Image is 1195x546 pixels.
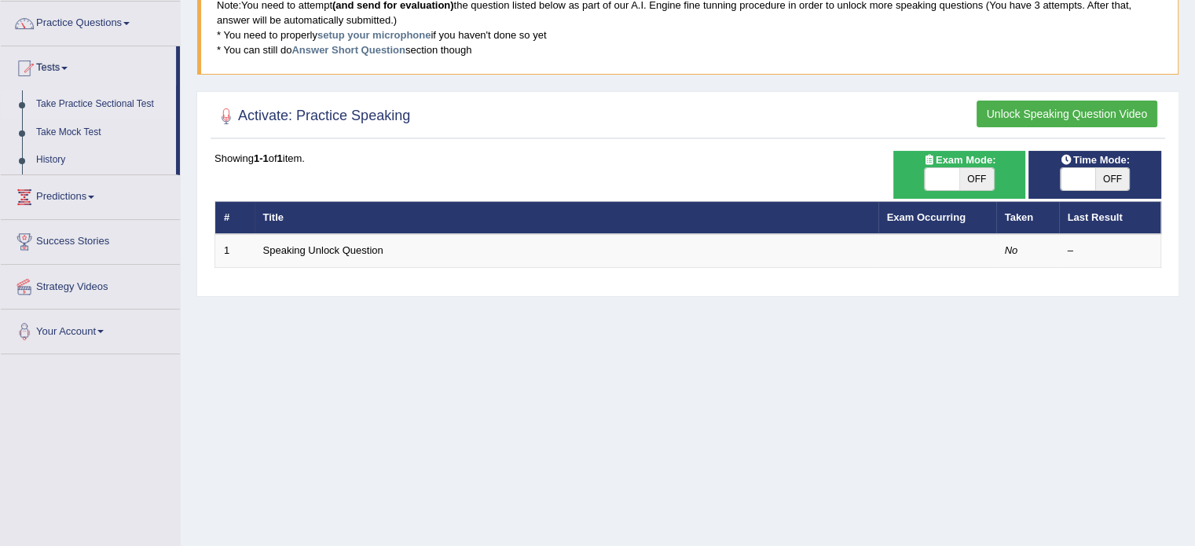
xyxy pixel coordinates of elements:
[1,2,180,41] a: Practice Questions
[1068,244,1153,258] div: –
[317,29,431,41] a: setup your microphone
[29,90,176,119] a: Take Practice Sectional Test
[214,104,410,128] h2: Activate: Practice Speaking
[1,310,180,349] a: Your Account
[215,234,255,267] td: 1
[917,152,1002,168] span: Exam Mode:
[996,201,1059,234] th: Taken
[277,152,283,164] b: 1
[1095,168,1130,190] span: OFF
[255,201,878,234] th: Title
[887,211,966,223] a: Exam Occurring
[977,101,1157,127] button: Unlock Speaking Question Video
[1054,152,1136,168] span: Time Mode:
[1,46,176,86] a: Tests
[215,201,255,234] th: #
[291,44,405,56] a: Answer Short Question
[1,175,180,214] a: Predictions
[1,220,180,259] a: Success Stories
[263,244,383,256] a: Speaking Unlock Question
[1,265,180,304] a: Strategy Videos
[254,152,269,164] b: 1-1
[29,119,176,147] a: Take Mock Test
[959,168,994,190] span: OFF
[214,151,1161,166] div: Showing of item.
[29,146,176,174] a: History
[1005,244,1018,256] em: No
[1059,201,1161,234] th: Last Result
[893,151,1026,199] div: Show exams occurring in exams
